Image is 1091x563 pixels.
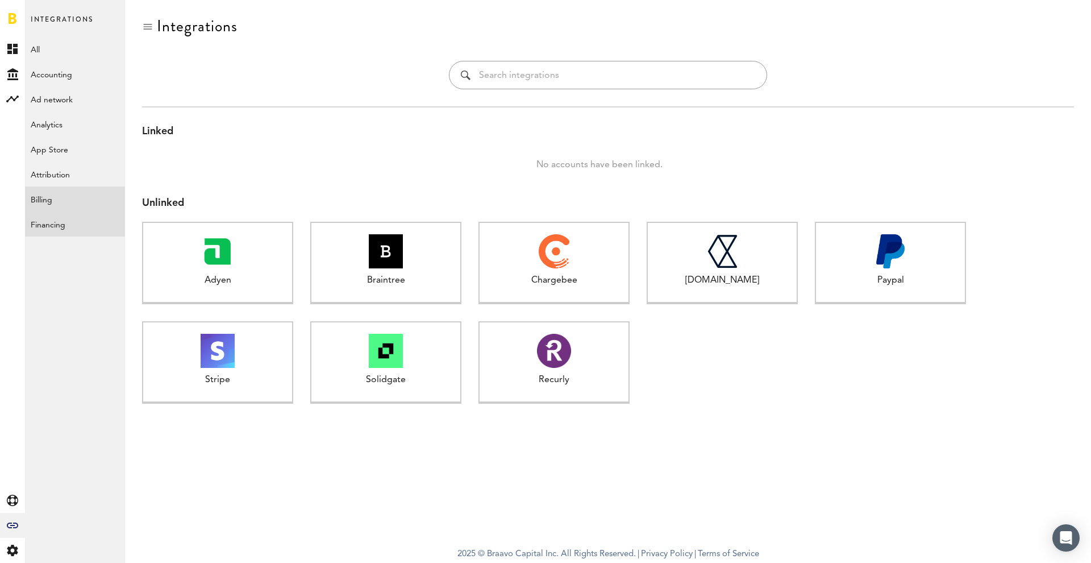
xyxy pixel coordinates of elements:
[25,187,125,212] a: Billing
[201,234,235,268] img: Adyen
[648,274,797,287] div: [DOMAIN_NAME]
[25,111,125,136] a: Analytics
[641,550,693,558] a: Privacy Policy
[479,61,755,89] input: Search integrations
[537,334,571,368] img: Recurly
[142,196,1074,211] div: Unlinked
[369,234,403,268] img: Braintree
[311,374,460,387] div: Solidgate
[31,13,93,36] span: Integrations
[457,546,636,563] span: 2025 © Braavo Capital Inc. All Rights Reserved.
[157,17,238,35] div: Integrations
[24,8,65,18] span: Support
[25,136,125,162] a: App Store
[816,274,965,287] div: Paypal
[873,234,907,268] img: Paypal
[25,212,125,237] a: Financing
[311,274,460,287] div: Braintree
[25,162,125,187] a: Attribution
[201,334,235,368] img: Stripe
[698,550,759,558] a: Terms of Service
[369,334,403,368] img: Solidgate
[25,86,125,111] a: Ad network
[143,374,292,387] div: Stripe
[707,234,737,268] img: Checkout.com
[539,234,569,268] img: Chargebee
[25,36,125,61] a: All
[1052,524,1080,552] div: Open Intercom Messenger
[480,374,628,387] div: Recurly
[25,61,125,86] a: Accounting
[125,156,1074,173] div: No accounts have been linked.
[143,274,292,287] div: Adyen
[480,274,628,287] div: Chargebee
[142,125,1074,139] div: Linked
